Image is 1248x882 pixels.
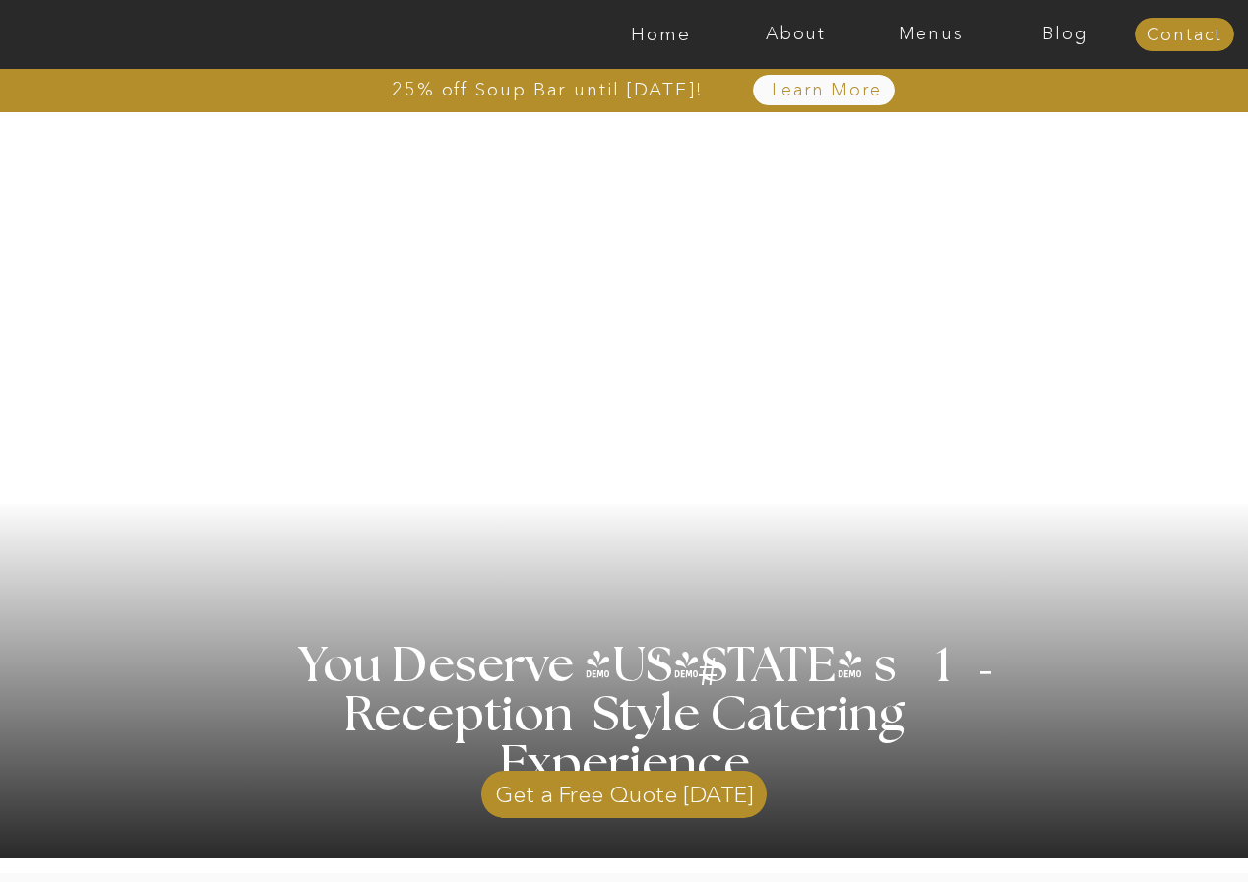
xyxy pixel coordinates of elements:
a: Contact [1135,26,1234,45]
a: Home [593,25,728,44]
h3: # [655,653,767,710]
a: Menus [863,25,998,44]
h3: ' [619,643,700,692]
a: About [728,25,863,44]
a: Get a Free Quote [DATE] [481,761,767,818]
h1: You Deserve [US_STATE] s 1 Reception Style Catering Experience [229,642,1020,789]
a: Learn More [725,81,927,100]
a: Blog [998,25,1133,44]
a: 25% off Soup Bar until [DATE]! [321,80,775,99]
h3: ' [941,619,998,731]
